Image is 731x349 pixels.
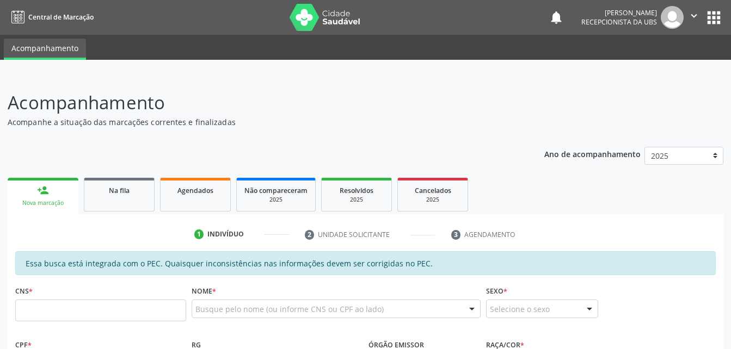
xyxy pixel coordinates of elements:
label: Sexo [486,283,507,300]
label: Nome [192,283,216,300]
p: Acompanhamento [8,89,509,116]
span: Agendados [177,186,213,195]
button: notifications [549,10,564,25]
i:  [688,10,700,22]
p: Ano de acompanhamento [544,147,641,160]
span: Busque pelo nome (ou informe CNS ou CPF ao lado) [195,303,384,315]
div: Nova marcação [15,199,71,207]
div: 2025 [244,196,308,204]
button:  [684,6,704,29]
div: Indivíduo [207,229,244,239]
div: person_add [37,184,49,196]
div: 2025 [406,196,460,204]
div: 2025 [329,196,384,204]
span: Não compareceram [244,186,308,195]
span: Selecione o sexo [490,303,550,315]
span: Recepcionista da UBS [581,17,657,27]
div: [PERSON_NAME] [581,8,657,17]
a: Central de Marcação [8,8,94,26]
div: Essa busca está integrada com o PEC. Quaisquer inconsistências nas informações devem ser corrigid... [15,251,716,275]
p: Acompanhe a situação das marcações correntes e finalizadas [8,116,509,128]
label: CNS [15,283,33,300]
span: Central de Marcação [28,13,94,22]
a: Acompanhamento [4,39,86,60]
img: img [661,6,684,29]
span: Resolvidos [340,186,373,195]
span: Cancelados [415,186,451,195]
div: 1 [194,229,204,239]
button: apps [704,8,723,27]
span: Na fila [109,186,130,195]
